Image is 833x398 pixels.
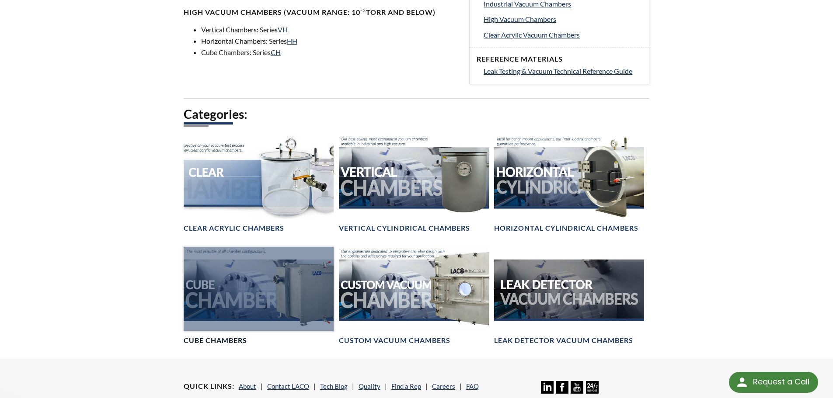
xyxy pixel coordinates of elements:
[494,224,638,233] h4: Horizontal Cylindrical Chambers
[201,24,459,35] li: Vertical Chambers: Series
[184,382,234,391] h4: Quick Links
[494,247,644,345] a: Leak Test Vacuum Chambers headerLeak Detector Vacuum Chambers
[484,66,642,77] a: Leak Testing & Vacuum Technical Reference Guide
[494,336,633,345] h4: Leak Detector Vacuum Chambers
[494,135,644,233] a: Horizontal Cylindrical headerHorizontal Cylindrical Chambers
[271,48,281,56] a: CH
[477,55,642,64] h4: Reference Materials
[391,382,421,390] a: Find a Rep
[586,387,599,395] a: 24/7 Support
[339,224,470,233] h4: Vertical Cylindrical Chambers
[267,382,309,390] a: Contact LACO
[339,247,489,345] a: Custom Vacuum Chamber headerCustom Vacuum Chambers
[184,106,650,122] h2: Categories:
[432,382,455,390] a: Careers
[184,336,247,345] h4: Cube Chambers
[287,37,297,45] a: HH
[735,375,749,389] img: round button
[484,31,580,39] span: Clear Acrylic Vacuum Chambers
[201,35,459,47] li: Horizontal Chambers: Series
[339,336,450,345] h4: Custom Vacuum Chambers
[239,382,256,390] a: About
[484,14,642,25] a: High Vacuum Chambers
[184,247,334,345] a: Cube Chambers headerCube Chambers
[184,8,459,17] h4: High Vacuum Chambers (Vacuum range: 10 Torr and below)
[586,381,599,394] img: 24/7 Support Icon
[184,135,334,233] a: Clear Chambers headerClear Acrylic Chambers
[320,382,348,390] a: Tech Blog
[753,372,809,392] div: Request a Call
[360,7,366,14] sup: -3
[184,224,284,233] h4: Clear Acrylic Chambers
[484,15,556,23] span: High Vacuum Chambers
[339,135,489,233] a: Vertical Vacuum Chambers headerVertical Cylindrical Chambers
[484,29,642,41] a: Clear Acrylic Vacuum Chambers
[729,372,818,393] div: Request a Call
[278,25,288,34] a: VH
[466,382,479,390] a: FAQ
[359,382,380,390] a: Quality
[484,67,632,75] span: Leak Testing & Vacuum Technical Reference Guide
[201,47,459,58] li: Cube Chambers: Series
